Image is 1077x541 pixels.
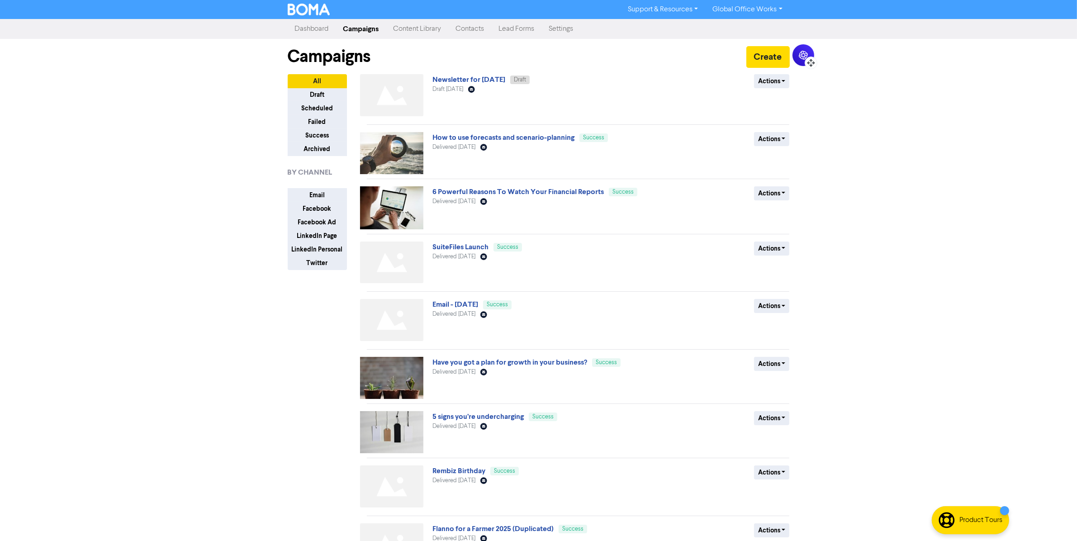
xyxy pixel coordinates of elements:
[432,86,463,92] span: Draft [DATE]
[288,256,347,270] button: Twitter
[360,465,423,508] img: Not found
[754,132,790,146] button: Actions
[612,189,634,195] span: Success
[532,414,554,420] span: Success
[360,186,423,229] img: image_1758594123980.jpg
[514,77,526,83] span: Draft
[596,360,617,365] span: Success
[1032,498,1077,541] iframe: Chat Widget
[288,115,347,129] button: Failed
[746,46,790,68] button: Create
[432,254,475,260] span: Delivered [DATE]
[288,188,347,202] button: Email
[288,46,371,67] h1: Campaigns
[432,199,475,204] span: Delivered [DATE]
[288,88,347,102] button: Draft
[497,244,518,250] span: Success
[360,74,423,116] img: Not found
[432,369,475,375] span: Delivered [DATE]
[432,524,554,533] a: Flanno for a Farmer 2025 (Duplicated)
[487,302,508,308] span: Success
[432,311,475,317] span: Delivered [DATE]
[288,142,347,156] button: Archived
[432,242,489,252] a: SuiteFiles Launch
[288,101,347,115] button: Scheduled
[360,357,423,399] img: image_1757903057238.jpg
[360,299,423,341] img: Not found
[288,215,347,229] button: Facebook Ad
[754,186,790,200] button: Actions
[754,242,790,256] button: Actions
[360,411,423,453] img: image_1755657220702.jpg
[360,132,423,174] img: image_1758594195952.jpg
[336,20,386,38] a: Campaigns
[492,20,542,38] a: Lead Forms
[432,75,505,84] a: Newsletter for [DATE]
[432,423,475,429] span: Delivered [DATE]
[754,357,790,371] button: Actions
[432,300,478,309] a: Email - [DATE]
[754,465,790,479] button: Actions
[288,4,330,15] img: BOMA Logo
[754,411,790,425] button: Actions
[432,478,475,484] span: Delivered [DATE]
[288,229,347,243] button: LinkedIn Page
[754,74,790,88] button: Actions
[432,133,574,142] a: How to use forecasts and scenario-planning
[621,2,705,17] a: Support & Resources
[705,2,789,17] a: Global Office Works
[449,20,492,38] a: Contacts
[288,242,347,256] button: LinkedIn Personal
[288,202,347,216] button: Facebook
[432,144,475,150] span: Delivered [DATE]
[432,412,524,421] a: 5 signs you’re undercharging
[360,242,423,284] img: Not found
[754,523,790,537] button: Actions
[386,20,449,38] a: Content Library
[432,187,604,196] a: 6 Powerful Reasons To Watch Your Financial Reports
[583,135,604,141] span: Success
[494,468,515,474] span: Success
[432,466,485,475] a: Rembiz Birthday
[288,74,347,88] button: All
[288,20,336,38] a: Dashboard
[288,128,347,142] button: Success
[288,167,332,178] span: BY CHANNEL
[562,526,584,532] span: Success
[432,358,587,367] a: Have you got a plan for growth in your business?
[542,20,581,38] a: Settings
[754,299,790,313] button: Actions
